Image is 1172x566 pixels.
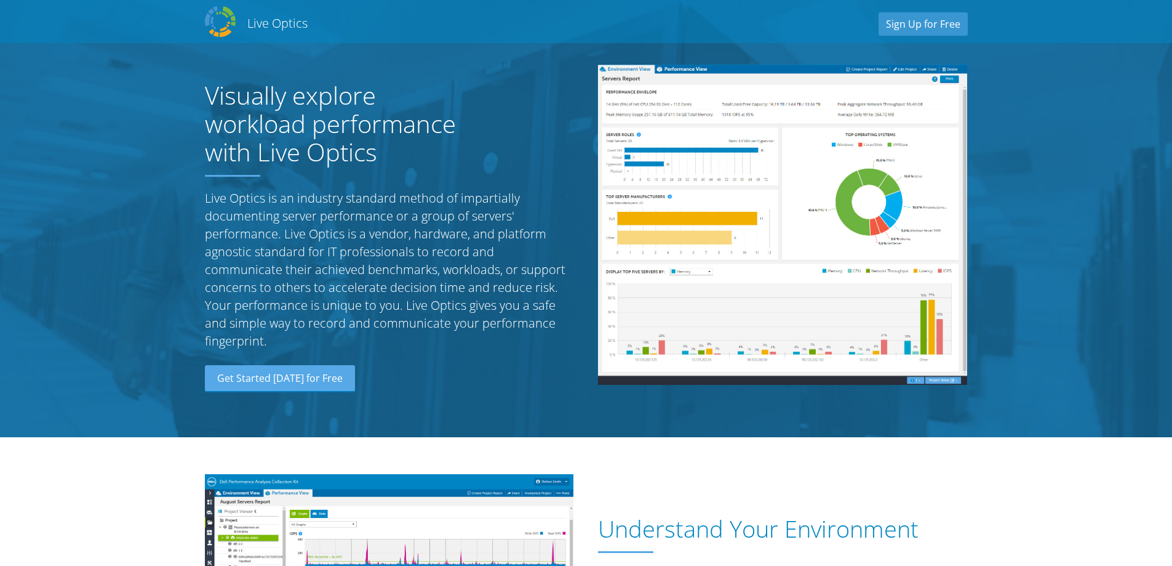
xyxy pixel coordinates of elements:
[879,12,968,36] a: Sign Up for Free
[205,6,236,37] img: Dell Dpack
[247,15,308,31] h2: Live Optics
[598,515,961,543] h1: Understand Your Environment
[205,189,574,350] p: Live Optics is an industry standard method of impartially documenting server performance or a gro...
[598,65,967,385] img: Server Report
[205,365,355,392] a: Get Started [DATE] for Free
[205,81,482,166] h1: Visually explore workload performance with Live Optics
